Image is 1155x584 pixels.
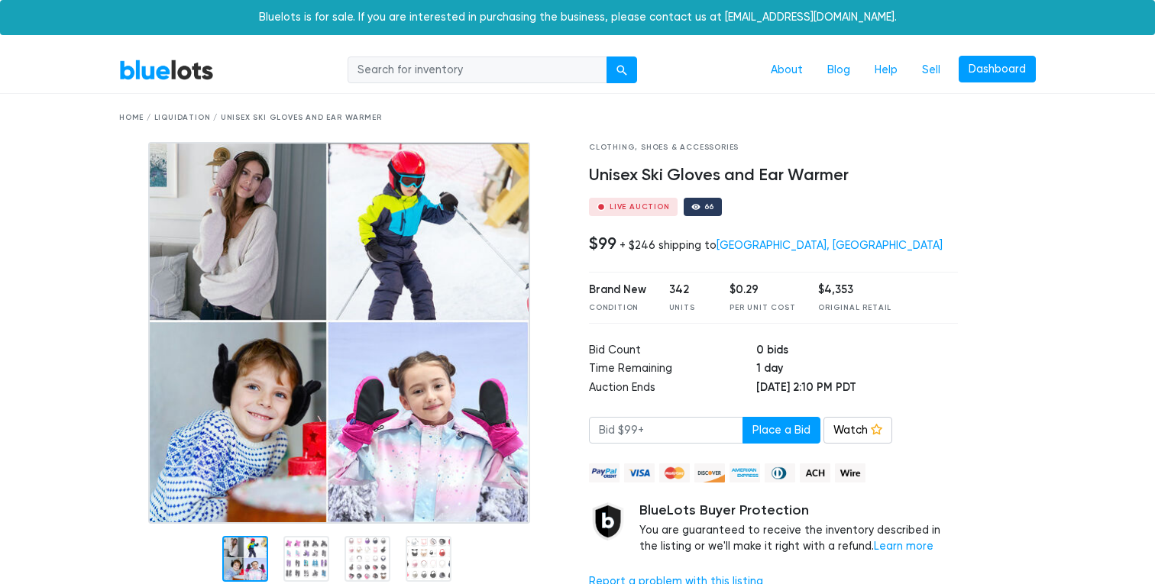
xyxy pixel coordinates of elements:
[589,282,646,298] div: Brand New
[756,342,957,361] td: 0 bids
[815,56,862,85] a: Blog
[730,282,795,298] div: $0.29
[704,203,715,211] div: 66
[694,463,725,482] img: discover-82be18ecfda2d062aad2762c1ca80e2d36a4073d45c9e0ffae68cd515fbd3d32.png
[610,203,670,211] div: Live Auction
[624,463,655,482] img: visa-79caf175f036a155110d1892330093d4c38f53c55c9ec9e2c3a54a56571784bb.png
[910,56,953,85] a: Sell
[639,502,958,519] h5: BlueLots Buyer Protection
[959,56,1036,83] a: Dashboard
[589,417,743,444] input: Bid $99+
[589,342,756,361] td: Bid Count
[589,142,958,153] div: Clothing, Shoes & Accessories
[669,302,707,314] div: Units
[589,360,756,379] td: Time Remaining
[759,56,815,85] a: About
[800,463,830,482] img: ach-b7992fed28a4f97f893c574229be66187b9afb3f1a8d16a4691d3d3140a8ab00.png
[765,463,795,482] img: diners_club-c48f30131b33b1bb0e5d0e2dbd43a8bea4cb12cb2961413e2f4250e06c020426.png
[818,282,891,298] div: $4,353
[730,302,795,314] div: Per Unit Cost
[730,463,760,482] img: american_express-ae2a9f97a040b4b41f6397f7637041a5861d5f99d0716c09922aba4e24c8547d.png
[742,417,820,444] button: Place a Bid
[874,540,933,553] a: Learn more
[835,463,865,482] img: wire-908396882fe19aaaffefbd8e17b12f2f29708bd78693273c0e28e3a24408487f.png
[348,56,607,84] input: Search for inventory
[823,417,892,444] a: Watch
[589,166,958,186] h4: Unisex Ski Gloves and Ear Warmer
[862,56,910,85] a: Help
[818,302,891,314] div: Original Retail
[659,463,690,482] img: mastercard-42073d1d8d11d6635de4c079ffdb20a4f30a903dc55d1612383a1b395dd17f39.png
[669,282,707,298] div: 342
[589,379,756,398] td: Auction Ends
[589,234,616,253] h4: $99
[620,239,943,252] div: + $246 shipping to
[119,112,1036,124] div: Home / Liquidation / Unisex Ski Gloves and Ear Warmer
[589,463,620,482] img: paypal_credit-80455e56f6e1299e8d57f40c0dcee7b8cd4ae79b9eccbfc37e2480457ba36de9.png
[756,379,957,398] td: [DATE] 2:10 PM PDT
[148,142,530,524] img: c2ed560f-cd90-4e30-aef3-9c5906fd6b9f-1697535372.jpg
[639,502,958,555] div: You are guaranteed to receive the inventory described in the listing or we'll make it right with ...
[119,59,214,81] a: BlueLots
[717,239,943,252] a: [GEOGRAPHIC_DATA], [GEOGRAPHIC_DATA]
[589,302,646,314] div: Condition
[756,360,957,379] td: 1 day
[589,502,627,540] img: buyer_protection_shield-3b65640a83011c7d3ede35a8e5a80bfdfaa6a97447f0071c1475b91a4b0b3d01.png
